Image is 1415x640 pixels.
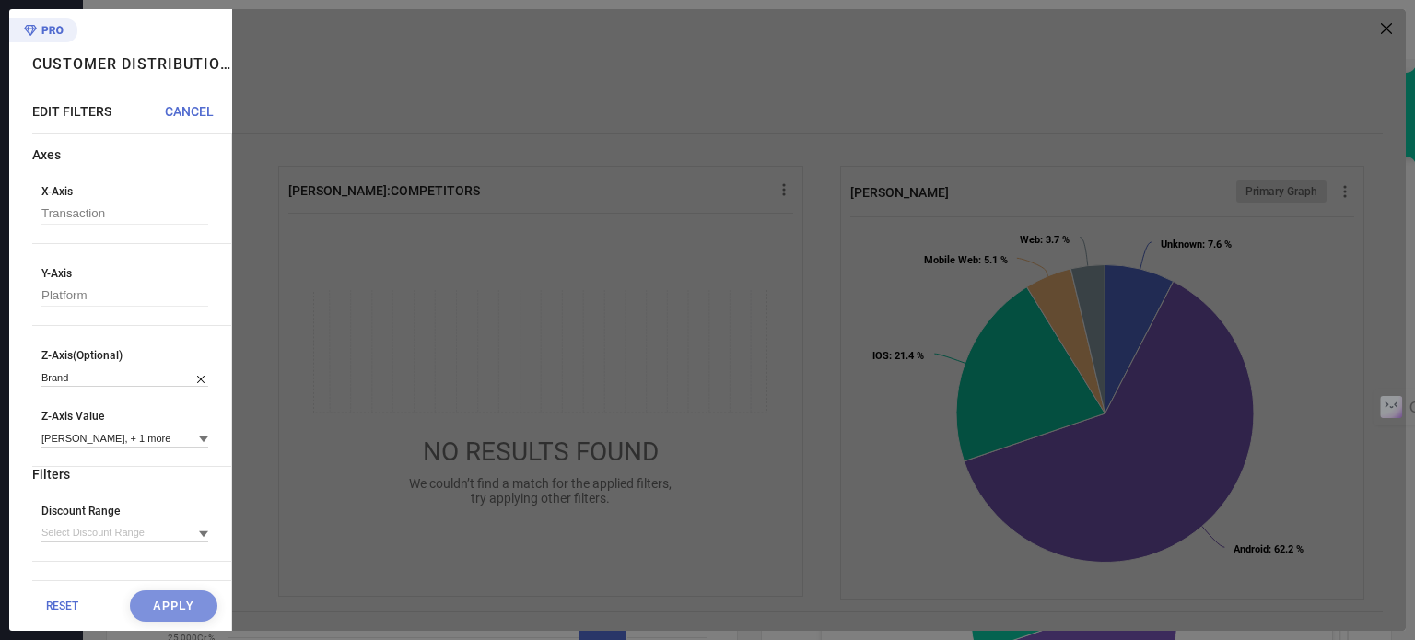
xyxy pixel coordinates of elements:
[41,185,208,198] span: X-Axis
[46,599,78,612] span: RESET
[32,147,231,162] div: Axes
[165,104,214,119] span: CANCEL
[41,410,208,423] span: Z-Axis Value
[41,267,208,280] span: Y-Axis
[41,523,208,542] input: Select Discount Range
[9,18,77,46] div: Premium
[32,467,231,482] div: Filters
[41,349,208,362] span: Z-Axis(Optional)
[32,55,232,73] h1: Customer Distribution Across Device/OS
[32,104,111,119] span: EDIT FILTERS
[41,505,208,518] span: Discount Range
